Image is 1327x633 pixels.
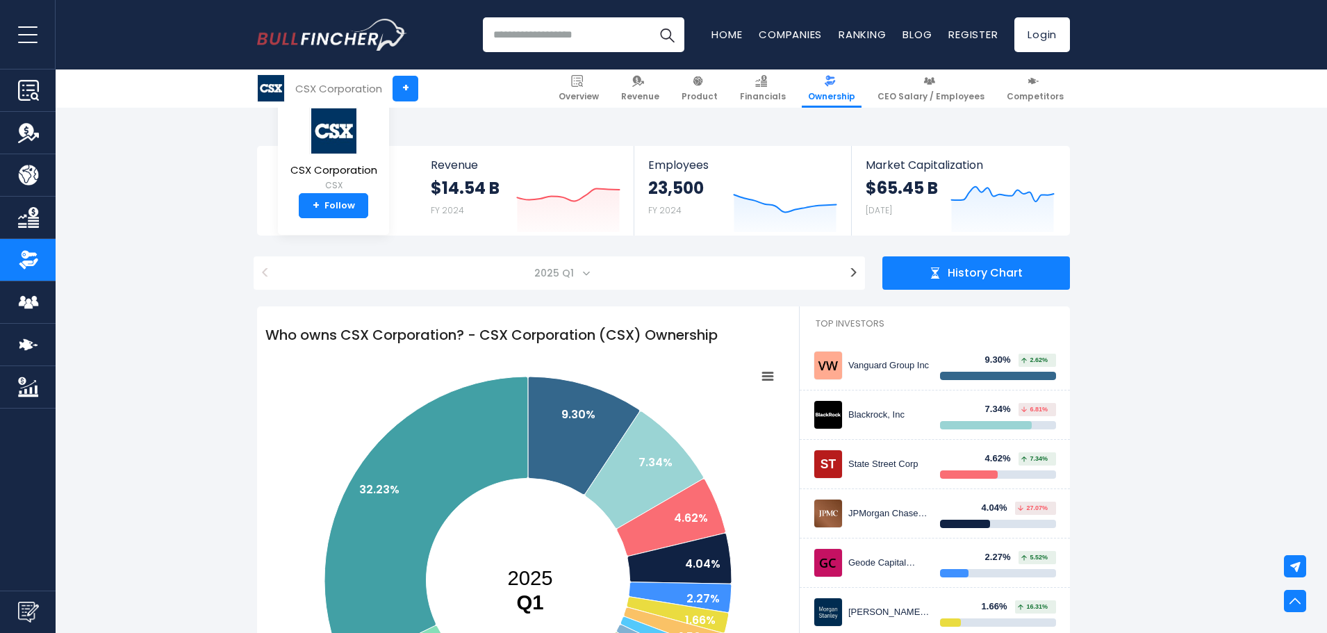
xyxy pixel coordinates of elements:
[359,482,399,498] text: 32.23%
[1021,357,1048,363] span: 2.62%
[711,27,742,42] a: Home
[615,69,666,108] a: Revenue
[257,19,406,51] a: Go to homepage
[431,204,464,216] small: FY 2024
[902,27,932,42] a: Blog
[675,69,724,108] a: Product
[1018,505,1048,511] span: 27.07%
[839,27,886,42] a: Ranking
[848,508,930,520] div: JPMorgan Chase & CO
[529,263,582,283] span: 2025 Q1
[650,17,684,52] button: Search
[740,91,786,102] span: Financials
[1014,17,1070,52] a: Login
[985,552,1019,564] div: 2.27%
[982,601,1016,613] div: 1.66%
[808,91,855,102] span: Ownership
[685,556,720,572] text: 4.04%
[877,91,984,102] span: CEO Salary / Employees
[948,27,998,42] a: Register
[759,27,822,42] a: Companies
[948,266,1023,281] span: History Chart
[254,256,277,290] button: <
[842,256,865,290] button: >
[682,91,718,102] span: Product
[393,76,418,101] a: +
[848,409,930,421] div: Blackrock, Inc
[257,19,407,51] img: Bullfincher logo
[283,256,835,290] span: 2025 Q1
[802,69,862,108] a: Ownership
[18,249,39,270] img: Ownership
[674,510,708,526] text: 4.62%
[871,69,991,108] a: CEO Salary / Employees
[257,316,799,354] h1: Who owns CSX Corporation? - CSX Corporation (CSX) Ownership
[848,607,930,618] div: [PERSON_NAME] [PERSON_NAME]
[930,268,941,279] img: history chart
[638,454,673,470] text: 7.34%
[295,81,382,97] div: CSX Corporation
[866,177,938,199] strong: $65.45 B
[290,165,377,176] span: CSX Corporation
[431,177,500,199] strong: $14.54 B
[648,158,836,172] span: Employees
[290,107,378,194] a: CSX Corporation CSX
[800,306,1070,341] h2: Top Investors
[309,108,358,154] img: CSX logo
[866,204,892,216] small: [DATE]
[1021,406,1048,413] span: 6.81%
[848,557,930,569] div: Geode Capital Management, LLC
[985,453,1019,465] div: 4.62%
[516,591,543,614] tspan: Q1
[686,591,720,607] text: 2.27%
[621,91,659,102] span: Revenue
[290,179,377,192] small: CSX
[1021,554,1048,561] span: 5.52%
[561,406,595,422] text: 9.30%
[734,69,792,108] a: Financials
[1018,604,1048,610] span: 16.31%
[985,354,1019,366] div: 9.30%
[848,360,930,372] div: Vanguard Group Inc
[417,146,634,236] a: Revenue $14.54 B FY 2024
[866,158,1055,172] span: Market Capitalization
[258,75,284,101] img: CSX logo
[431,158,620,172] span: Revenue
[648,177,704,199] strong: 23,500
[685,612,716,628] text: 1.66%
[559,91,599,102] span: Overview
[852,146,1069,236] a: Market Capitalization $65.45 B [DATE]
[1007,91,1064,102] span: Competitors
[507,566,552,614] text: 2025
[552,69,605,108] a: Overview
[648,204,682,216] small: FY 2024
[1000,69,1070,108] a: Competitors
[848,459,930,470] div: State Street Corp
[982,502,1016,514] div: 4.04%
[634,146,850,236] a: Employees 23,500 FY 2024
[313,199,320,212] strong: +
[985,404,1019,416] div: 7.34%
[299,193,368,218] a: +Follow
[1021,456,1048,462] span: 7.34%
